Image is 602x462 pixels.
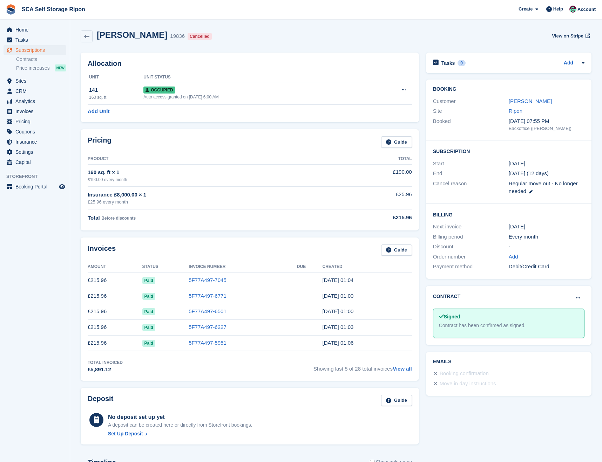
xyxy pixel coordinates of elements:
[142,340,155,347] span: Paid
[553,6,563,13] span: Help
[433,107,509,115] div: Site
[332,164,412,186] td: £190.00
[58,182,66,191] a: Preview store
[323,261,412,273] th: Created
[88,177,332,183] div: £190.00 every month
[509,170,549,176] span: [DATE] (12 days)
[143,94,368,100] div: Auto access granted on [DATE] 6:00 AM
[509,253,518,261] a: Add
[323,308,354,314] time: 2025-07-23 00:00:05 UTC
[509,233,584,241] div: Every month
[549,30,591,42] a: View on Stripe
[332,187,412,209] td: £25.96
[4,106,66,116] a: menu
[4,76,66,86] a: menu
[88,153,332,165] th: Product
[433,180,509,195] div: Cancel reason
[393,366,412,372] a: View all
[433,263,509,271] div: Payment method
[88,335,142,351] td: £215.96
[189,308,226,314] a: 5F77A497-6501
[88,244,116,256] h2: Invoices
[15,45,58,55] span: Subscriptions
[4,147,66,157] a: menu
[88,108,109,116] a: Add Unit
[509,98,552,104] a: [PERSON_NAME]
[142,308,155,315] span: Paid
[509,243,584,251] div: -
[509,223,584,231] div: [DATE]
[15,25,58,35] span: Home
[509,263,584,271] div: Debit/Credit Card
[88,60,412,68] h2: Allocation
[170,32,185,40] div: 19836
[189,277,226,283] a: 5F77A497-7045
[509,160,525,168] time: 2023-06-23 00:00:00 UTC
[15,137,58,147] span: Insurance
[88,191,332,199] div: Insurance £8,000.00 × 1
[16,65,50,71] span: Price increases
[143,72,368,83] th: Unit Status
[564,59,573,67] a: Add
[4,117,66,126] a: menu
[509,125,584,132] div: Backoffice ([PERSON_NAME])
[433,211,584,218] h2: Billing
[189,293,226,299] a: 5F77A497-6771
[433,359,584,365] h2: Emails
[108,430,252,437] a: Set Up Deposit
[143,87,175,94] span: Occupied
[433,147,584,154] h2: Subscription
[439,322,579,329] div: Contract has been confirmed as signed.
[88,395,113,406] h2: Deposit
[142,324,155,331] span: Paid
[15,106,58,116] span: Invoices
[6,173,70,180] span: Storefront
[4,157,66,167] a: menu
[323,340,354,346] time: 2025-05-23 00:06:05 UTC
[381,395,412,406] a: Guide
[433,293,461,300] h2: Contract
[439,313,579,320] div: Signed
[433,97,509,105] div: Customer
[381,136,412,148] a: Guide
[88,319,142,335] td: £215.96
[4,127,66,137] a: menu
[433,233,509,241] div: Billing period
[89,86,143,94] div: 141
[16,64,66,72] a: Price increases NEW
[88,168,332,177] div: 160 sq. ft × 1
[433,117,509,132] div: Booked
[15,127,58,137] span: Coupons
[6,4,16,15] img: stora-icon-8386f47178a22dfd0bd8f6a31ec36ba5ce8667c1dd55bd0f319d3a0aa187defe.svg
[55,64,66,71] div: NEW
[4,137,66,147] a: menu
[15,35,58,45] span: Tasks
[97,30,167,40] h2: [PERSON_NAME]
[88,261,142,273] th: Amount
[4,182,66,192] a: menu
[332,153,412,165] th: Total
[519,6,533,13] span: Create
[15,86,58,96] span: CRM
[88,359,123,366] div: Total Invoiced
[19,4,88,15] a: SCA Self Storage Ripon
[142,293,155,300] span: Paid
[188,33,212,40] div: Cancelled
[440,370,489,378] div: Booking confirmation
[15,117,58,126] span: Pricing
[88,136,111,148] h2: Pricing
[552,33,583,40] span: View on Stripe
[15,157,58,167] span: Capital
[509,180,578,194] span: Regular move out - No longer needed
[441,60,455,66] h2: Tasks
[88,273,142,288] td: £215.96
[509,117,584,125] div: [DATE] 07:55 PM
[142,277,155,284] span: Paid
[332,214,412,222] div: £215.96
[89,94,143,101] div: 160 sq. ft
[4,86,66,96] a: menu
[509,108,522,114] a: Ripon
[108,413,252,421] div: No deposit set up yet
[381,244,412,256] a: Guide
[4,35,66,45] a: menu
